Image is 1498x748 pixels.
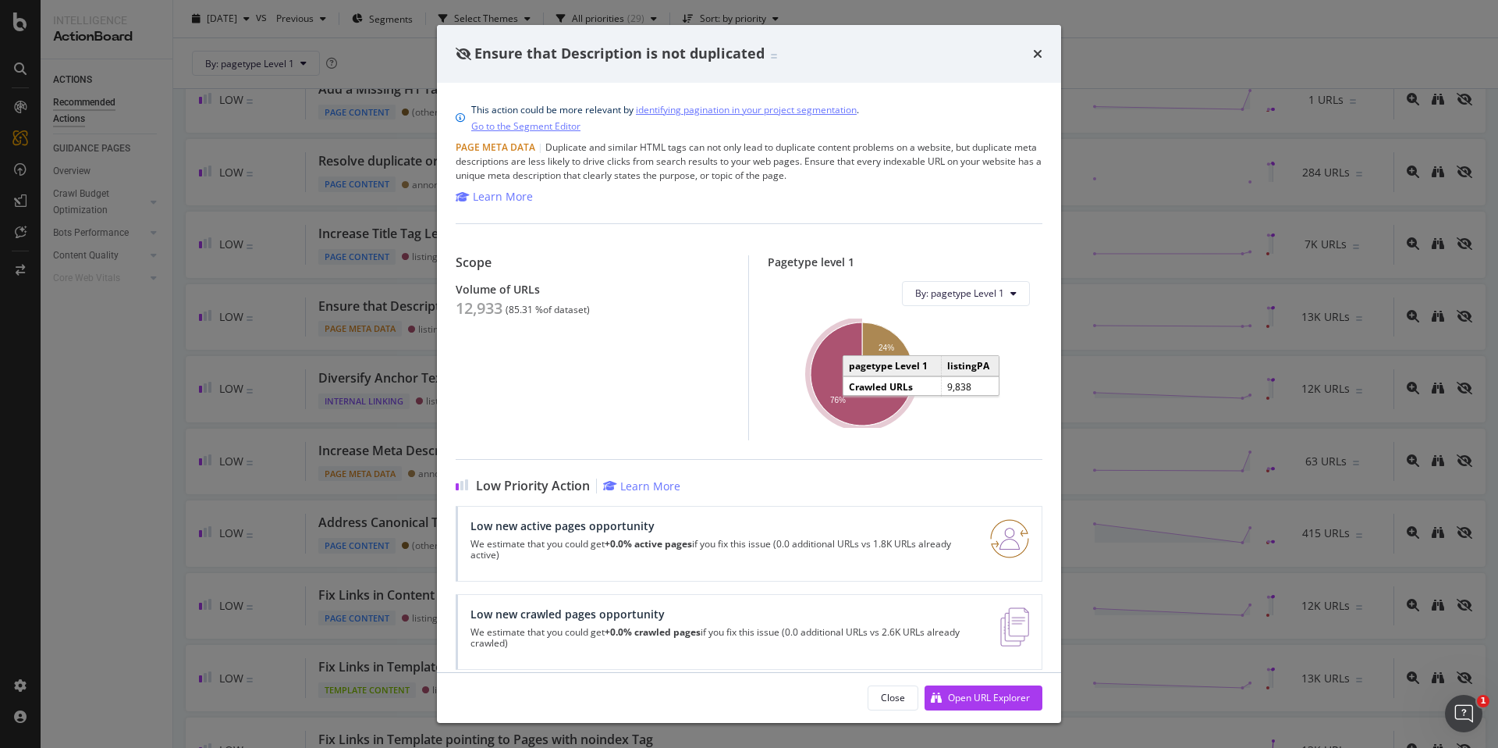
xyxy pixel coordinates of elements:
span: By: pagetype Level 1 [915,287,1004,300]
text: annonces [957,361,998,372]
p: We estimate that you could get if you fix this issue (0.0 additional URLs vs 1.8K URLs already ac... [470,539,971,561]
div: info banner [456,102,1042,134]
text: 76% [830,395,846,404]
a: Learn More [456,189,533,205]
text: listingPA [957,376,993,386]
div: Low new active pages opportunity [470,519,971,533]
div: Pagetype level 1 [768,255,1042,269]
div: ( 85.31 % of dataset ) [506,305,590,315]
p: We estimate that you could get if you fix this issue (0.0 additional URLs vs 2.6K URLs already cr... [470,627,982,649]
a: Go to the Segment Editor [471,118,580,134]
div: modal [437,25,1061,723]
div: Duplicate and similar HTML tags can not only lead to duplicate content problems on a website, but... [456,141,1042,183]
div: eye-slash [456,48,471,60]
span: Ensure that Description is not duplicated [474,44,765,62]
div: Volume of URLs [456,283,729,296]
span: Page Meta Data [456,141,535,154]
a: identifying pagination in your project segmentation [636,102,857,118]
svg: A chart. [780,319,1030,428]
button: Open URL Explorer [925,686,1042,711]
text: 24% [879,344,894,352]
div: times [1033,44,1042,64]
span: Low Priority Action [476,479,590,493]
div: 12,933 [456,299,502,318]
strong: +0.0% crawled pages [605,625,701,639]
span: | [538,141,543,154]
div: Scope [456,255,729,270]
span: 1 [1477,695,1489,707]
div: This action could be more relevant by . [471,102,859,134]
iframe: Intercom live chat [1445,695,1482,732]
strong: +0.0% active pages [605,537,692,550]
div: Learn More [473,189,533,205]
div: Low new crawled pages opportunity [470,607,982,621]
img: RO06QsNG.png [990,519,1029,558]
button: Close [868,686,918,711]
div: Open URL Explorer [948,691,1030,704]
div: Learn More [620,479,680,493]
img: Equal [771,54,777,59]
div: Close [881,691,905,704]
button: By: pagetype Level 1 [902,281,1030,306]
a: Learn More [603,479,680,493]
img: e5DMFwAAAABJRU5ErkJggg== [1000,607,1029,646]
